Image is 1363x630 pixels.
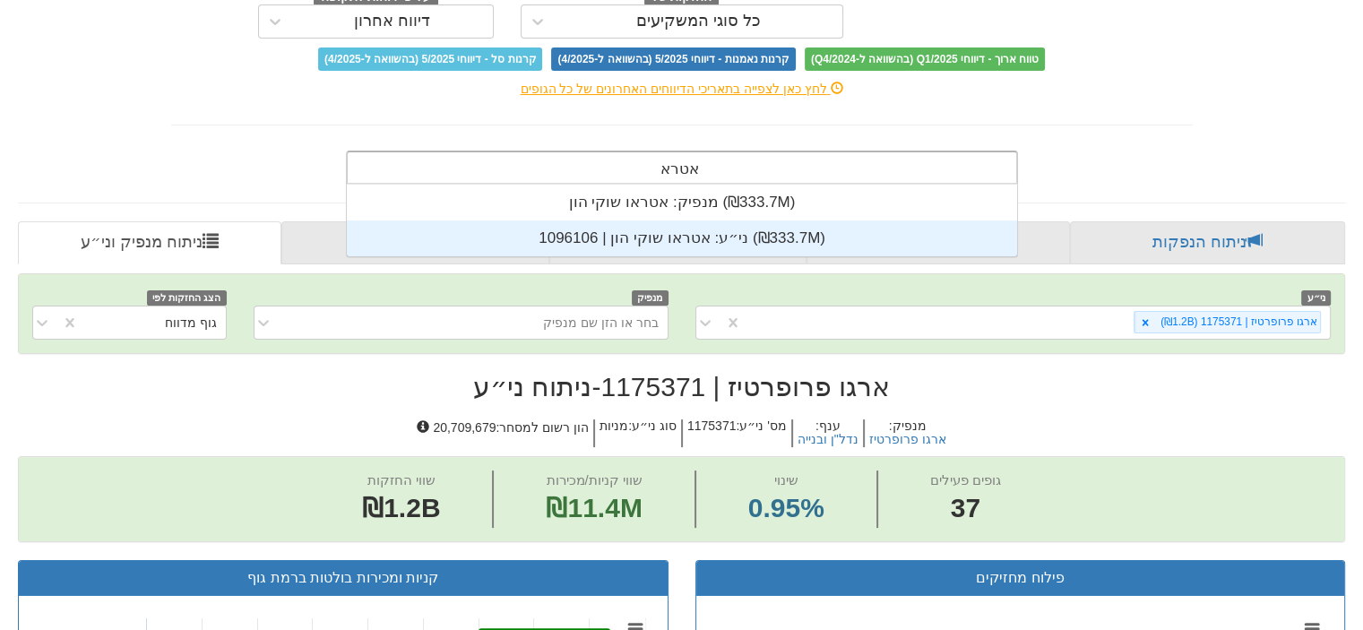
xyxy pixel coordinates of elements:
[158,80,1206,98] div: לחץ כאן לצפייה בתאריכי הדיווחים האחרונים של כל הגופים
[412,419,593,447] h5: הון רשום למסחר : 20,709,679
[805,47,1045,71] span: טווח ארוך - דיווחי Q1/2025 (בהשוואה ל-Q4/2024)
[543,314,659,332] div: בחר או הזן שם מנפיק
[347,220,1017,256] div: ני״ע: ‏אטראו שוקי הון | 1096106 ‎(₪333.7M)‎
[710,570,1332,586] h3: פילוח מחזיקים
[593,419,681,447] h5: סוג ני״ע : מניות
[354,13,430,30] div: דיווח אחרון
[347,185,1017,220] div: מנפיק: ‏אטראו שוקי הון ‎(₪333.7M)‎
[546,493,642,522] span: ₪11.4M
[281,221,550,264] a: פרופיל משקיע
[318,47,542,71] span: קרנות סל - דיווחי 5/2025 (בהשוואה ל-4/2025)
[798,433,858,446] button: נדל"ן ובנייה
[1301,290,1331,306] span: ני״ע
[1070,221,1345,264] a: ניתוח הנפקות
[546,472,642,488] span: שווי קניות/מכירות
[18,372,1345,401] h2: ארגו פרופרטיז | 1175371 - ניתוח ני״ע
[791,419,863,447] h5: ענף :
[930,489,1001,528] span: 37
[147,290,226,306] span: הצג החזקות לפי
[362,493,440,522] span: ₪1.2B
[347,185,1017,256] div: grid
[1155,312,1320,332] div: ארגו פרופרטיז | 1175371 (₪1.2B)
[681,419,791,447] h5: מס' ני״ע : 1175371
[869,433,946,446] button: ארגו פרופרטיז
[165,314,217,332] div: גוף מדווח
[636,13,761,30] div: כל סוגי המשקיעים
[18,221,281,264] a: ניתוח מנפיק וני״ע
[863,419,951,447] h5: מנפיק :
[32,570,654,586] h3: קניות ומכירות בולטות ברמת גוף
[774,472,798,488] span: שינוי
[930,472,1001,488] span: גופים פעילים
[748,489,824,528] span: 0.95%
[632,290,669,306] span: מנפיק
[367,472,436,488] span: שווי החזקות
[551,47,795,71] span: קרנות נאמנות - דיווחי 5/2025 (בהשוואה ל-4/2025)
